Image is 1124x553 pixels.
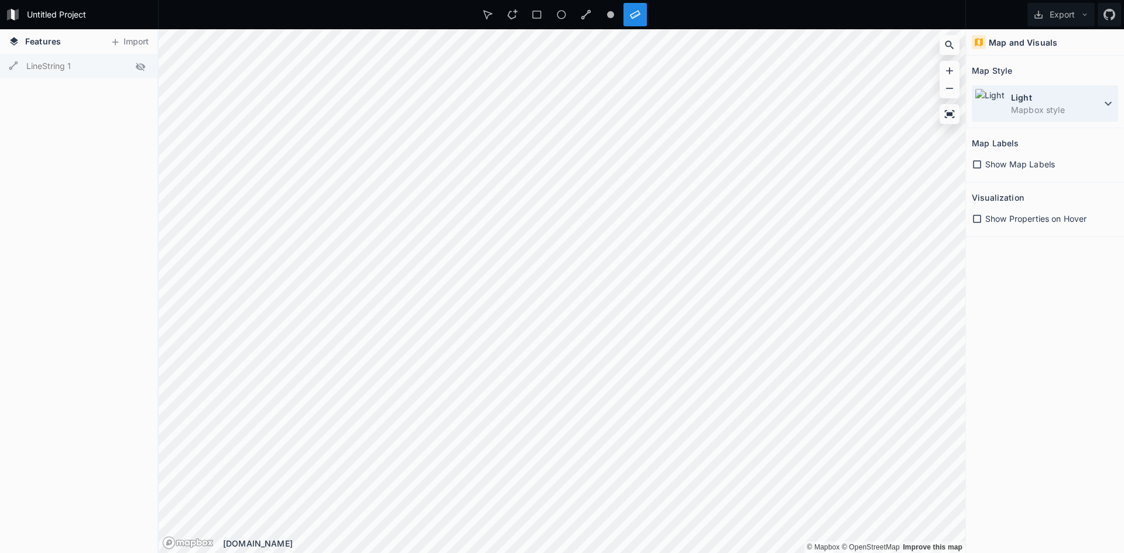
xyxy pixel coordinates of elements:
[985,212,1087,225] span: Show Properties on Hover
[104,33,155,51] button: Import
[1011,104,1101,116] dd: Mapbox style
[162,536,214,549] a: Mapbox logo
[1011,91,1101,104] dt: Light
[223,537,965,549] div: [DOMAIN_NAME]
[975,88,1005,119] img: Light
[903,543,962,551] a: Map feedback
[1027,3,1095,26] button: Export
[972,61,1012,80] h2: Map Style
[842,543,900,551] a: OpenStreetMap
[972,134,1019,152] h2: Map Labels
[25,35,61,47] span: Features
[985,158,1055,170] span: Show Map Labels
[807,543,839,551] a: Mapbox
[972,188,1024,207] h2: Visualization
[989,36,1057,49] h4: Map and Visuals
